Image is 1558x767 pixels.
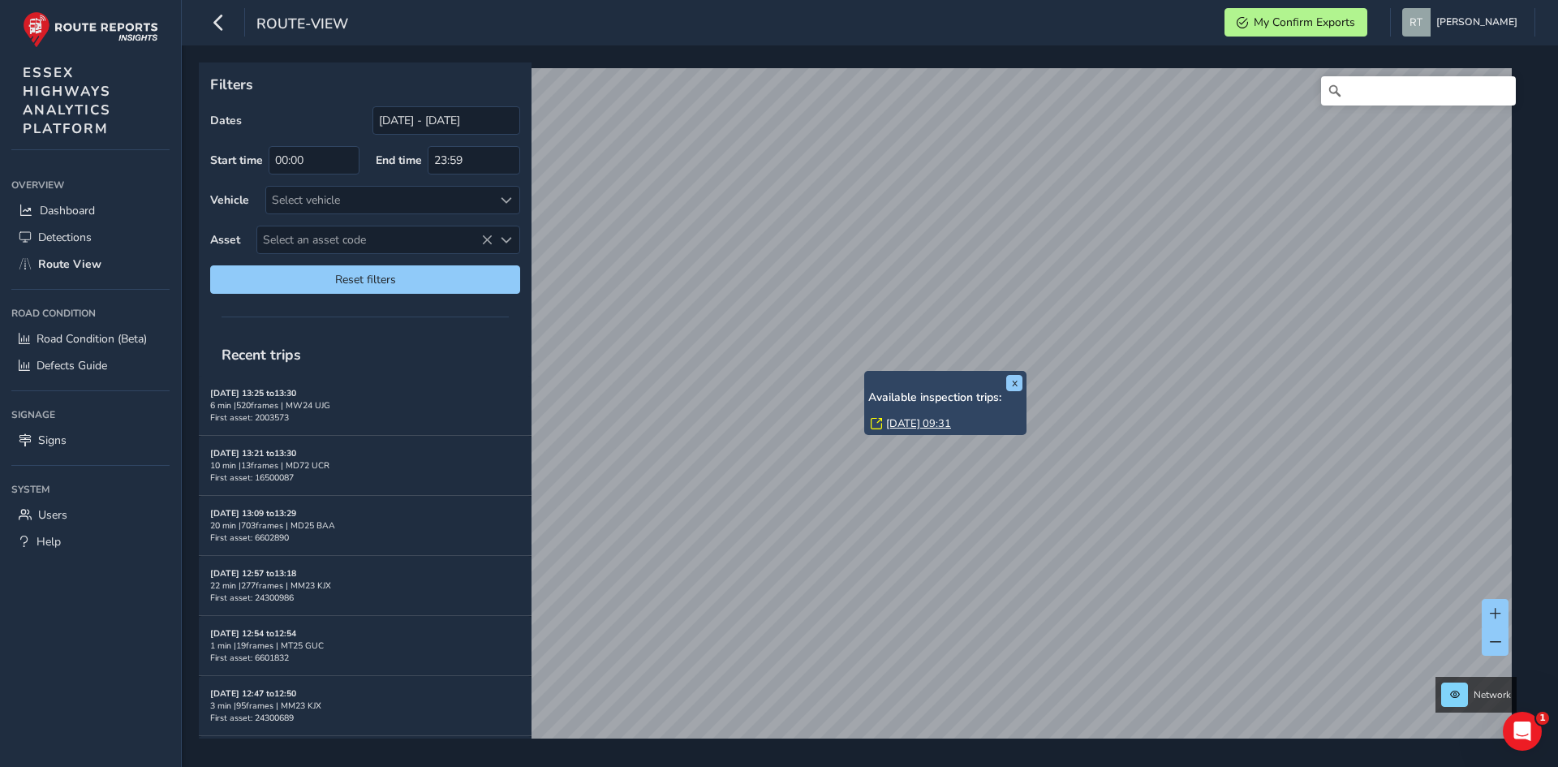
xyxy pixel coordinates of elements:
[11,224,170,251] a: Detections
[210,640,520,652] div: 1 min | 19 frames | MT25 GUC
[1474,688,1511,701] span: Network
[257,226,493,253] span: Select an asset code
[11,251,170,278] a: Route View
[11,197,170,224] a: Dashboard
[493,226,519,253] div: Select an asset code
[210,447,296,459] strong: [DATE] 13:21 to 13:30
[11,528,170,555] a: Help
[1536,712,1549,725] span: 1
[210,519,520,532] div: 20 min | 703 frames | MD25 BAA
[210,399,520,412] div: 6 min | 520 frames | MW24 UJG
[38,230,92,245] span: Detections
[222,272,508,287] span: Reset filters
[1321,76,1516,106] input: Search
[210,459,520,472] div: 10 min | 13 frames | MD72 UCR
[11,427,170,454] a: Signs
[23,11,158,48] img: rr logo
[210,567,296,580] strong: [DATE] 12:57 to 13:18
[210,507,296,519] strong: [DATE] 13:09 to 13:29
[1402,8,1431,37] img: diamond-layout
[256,14,348,37] span: route-view
[210,265,520,294] button: Reset filters
[210,334,312,376] span: Recent trips
[38,433,67,448] span: Signs
[11,403,170,427] div: Signage
[11,477,170,502] div: System
[376,153,422,168] label: End time
[38,507,67,523] span: Users
[38,256,101,272] span: Route View
[210,592,294,604] span: First asset: 24300986
[868,391,1022,405] h6: Available inspection trips:
[11,502,170,528] a: Users
[11,301,170,325] div: Road Condition
[204,68,1512,757] canvas: Map
[11,325,170,352] a: Road Condition (Beta)
[210,74,520,95] p: Filters
[886,416,951,431] a: [DATE] 09:31
[210,652,289,664] span: First asset: 6601832
[23,63,111,138] span: ESSEX HIGHWAYS ANALYTICS PLATFORM
[40,203,95,218] span: Dashboard
[37,358,107,373] span: Defects Guide
[210,232,240,248] label: Asset
[210,153,263,168] label: Start time
[210,113,242,128] label: Dates
[1402,8,1523,37] button: [PERSON_NAME]
[37,534,61,549] span: Help
[266,187,493,213] div: Select vehicle
[210,712,294,724] span: First asset: 24300689
[37,331,147,347] span: Road Condition (Beta)
[1503,712,1542,751] iframe: Intercom live chat
[11,352,170,379] a: Defects Guide
[1436,8,1517,37] span: [PERSON_NAME]
[1254,15,1355,30] span: My Confirm Exports
[210,700,520,712] div: 3 min | 95 frames | MM23 KJX
[210,580,520,592] div: 22 min | 277 frames | MM23 KJX
[210,387,296,399] strong: [DATE] 13:25 to 13:30
[210,532,289,544] span: First asset: 6602890
[1224,8,1367,37] button: My Confirm Exports
[210,687,296,700] strong: [DATE] 12:47 to 12:50
[210,627,296,640] strong: [DATE] 12:54 to 12:54
[210,412,289,424] span: First asset: 2003573
[210,192,249,208] label: Vehicle
[210,472,294,484] span: First asset: 16500087
[11,173,170,197] div: Overview
[1006,375,1022,391] button: x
